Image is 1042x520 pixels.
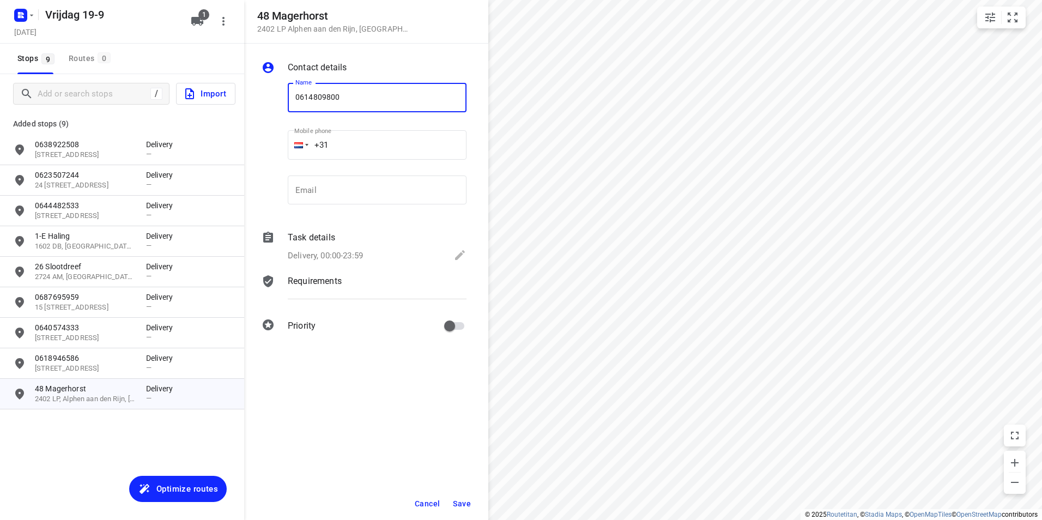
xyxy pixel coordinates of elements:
[827,511,857,518] a: Routetitan
[469,302,663,313] p: Delivery
[35,364,135,374] p: 5 Rigelhof, 3318 CX, Dordrecht, NL
[469,332,663,343] p: Delivery
[1003,215,1022,226] span: 09:43
[52,98,552,109] p: [GEOGRAPHIC_DATA], [GEOGRAPHIC_DATA]
[146,200,179,211] p: Delivery
[52,129,460,140] p: 16 Commissaris van Heemstrastraat, Nijkerk
[262,61,467,76] div: Contact details
[31,215,35,225] div: 4
[28,428,38,439] div: 11
[1003,367,1022,378] span: 14:42
[415,499,440,508] span: Cancel
[35,383,135,394] p: 48 Magerhorst
[41,6,182,23] h5: Rename
[288,250,363,262] p: Delivery, 00:00-23:59
[31,245,35,256] div: 5
[469,374,474,382] span: —
[52,454,460,464] p: 0618477827
[35,303,135,313] p: 15 Roelantstraat, 1813 EE, Alkmaar, NL
[186,10,208,32] button: 1
[69,52,114,65] div: Routes
[1003,306,1022,317] span: 12:25
[52,270,460,281] p: 8 Middelgraaflaan
[13,117,231,130] p: Added stops (9)
[469,180,663,191] p: Delivery
[38,86,150,102] input: Add or search stops
[52,281,460,292] p: [GEOGRAPHIC_DATA], [GEOGRAPHIC_DATA]
[52,209,460,220] p: 0628291713
[146,292,179,303] p: Delivery
[146,322,179,333] p: Delivery
[146,139,179,150] p: Delivery
[35,261,135,272] p: 26 Slootdreef
[288,275,342,288] p: Requirements
[52,190,460,201] p: 10 Keijenbergseweg, Wageningen
[288,130,308,160] div: Netherlands: + 31
[1003,276,1022,287] span: 10:56
[52,240,460,251] p: 0628980086
[977,7,1026,28] div: small contained button group
[146,383,179,394] p: Delivery
[28,459,38,469] div: 12
[35,394,135,404] p: 2402 LP, Alphen aan den Rijn, NL
[52,495,552,506] p: [GEOGRAPHIC_DATA], [GEOGRAPHIC_DATA]
[1003,337,1022,348] span: 12:58
[52,423,460,434] p: 0648744996
[469,435,474,443] span: —
[35,322,135,333] p: 0640574333
[1003,154,1022,165] span: 08:57
[469,313,474,321] span: —
[35,231,135,241] p: 1-E Haling
[31,123,35,134] div: 1
[1003,184,1022,195] span: 09:38
[52,87,552,98] p: 34 Dukdalfweg
[17,52,58,65] span: Stops
[1003,123,1022,134] span: 08:34
[566,495,1022,506] p: Completion time
[98,52,111,63] span: 0
[146,231,179,241] p: Delivery
[146,272,152,280] span: —
[52,312,460,323] p: 55 Ankrot, Enschede
[453,499,471,508] span: Save
[52,342,460,353] p: 105 De Fazant, Almelo
[469,363,663,374] p: Delivery
[469,119,663,130] p: Delivery
[35,150,135,160] p: 176 Mariëndaal, 1025 BV, Amsterdam, NL
[262,231,467,264] div: Task detailsDelivery, 00:00-23:59
[262,275,467,307] div: Requirements
[1003,459,1022,470] span: 16:36
[146,241,152,250] span: —
[35,333,135,343] p: 66 Jagerslaan, 3075 AE, Rotterdam, NL
[35,211,135,221] p: 65B Populierenweg, 1092 ER, Amsterdam, NL
[52,179,460,190] p: 0685678930 kamp 2 klant
[469,404,474,413] span: —
[469,465,474,474] span: —
[566,483,1022,494] span: 18:00
[169,83,235,105] a: Import
[469,424,663,435] p: Delivery
[805,511,1038,518] li: © 2025 , © , © © contributors
[910,511,952,518] a: OpenMapTiles
[31,184,35,195] div: 3
[288,61,347,74] p: Contact details
[176,83,235,105] button: Import
[146,170,179,180] p: Delivery
[35,241,135,252] p: 1602 DB, [GEOGRAPHIC_DATA], [GEOGRAPHIC_DATA]
[146,303,152,311] span: —
[52,464,460,475] p: [STREET_ADDRESS]
[52,220,460,231] p: 10 Keijenbergseweg, Wageningen
[52,118,460,129] p: 0681983175
[469,394,663,404] p: Delivery
[52,148,460,159] p: 0640633737
[146,150,152,158] span: —
[257,10,410,22] h5: 48 Magerhorst
[213,10,234,32] button: More
[35,353,135,364] p: 0618946586
[146,364,152,372] span: —
[13,22,1029,35] p: Shift: 08:00 - 18:00
[469,343,474,352] span: —
[469,210,663,221] p: Delivery
[956,511,1002,518] a: OpenStreetMap
[52,373,460,384] p: [STREET_ADDRESS]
